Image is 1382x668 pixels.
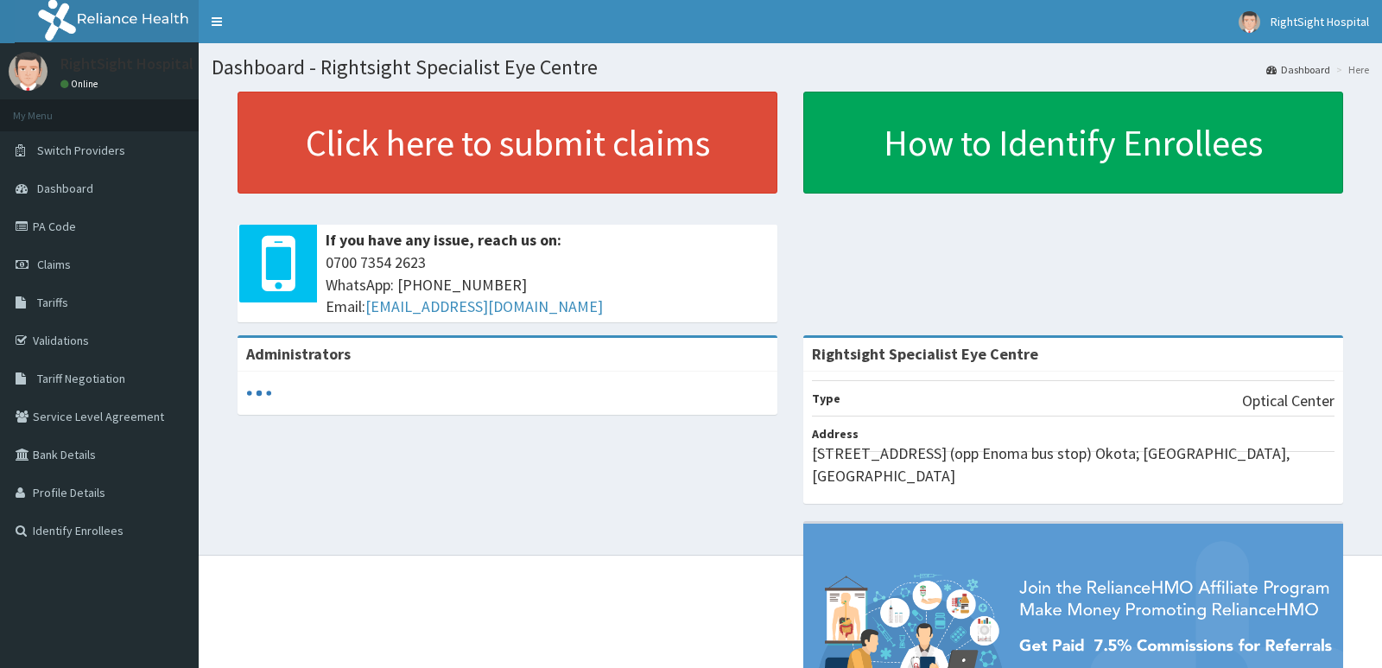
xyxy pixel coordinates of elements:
a: [EMAIL_ADDRESS][DOMAIN_NAME] [365,296,603,316]
img: User Image [9,52,48,91]
span: Claims [37,257,71,272]
b: If you have any issue, reach us on: [326,230,561,250]
a: Click here to submit claims [238,92,777,194]
p: Optical Center [1242,390,1334,412]
p: RightSight Hospital [60,56,193,72]
img: User Image [1239,11,1260,33]
p: [STREET_ADDRESS] (opp Enoma bus stop) Okota; [GEOGRAPHIC_DATA], [GEOGRAPHIC_DATA] [812,442,1334,487]
svg: audio-loading [246,380,272,406]
a: How to Identify Enrollees [803,92,1343,194]
h1: Dashboard - Rightsight Specialist Eye Centre [212,56,1369,79]
b: Administrators [246,344,351,364]
a: Dashboard [1266,62,1330,77]
span: RightSight Hospital [1271,14,1369,29]
span: Dashboard [37,181,93,196]
strong: Rightsight Specialist Eye Centre [812,344,1038,364]
a: Online [60,78,102,90]
b: Address [812,426,859,442]
span: Tariff Negotiation [37,371,125,386]
span: 0700 7354 2623 WhatsApp: [PHONE_NUMBER] Email: [326,251,769,318]
b: Type [812,391,840,406]
li: Here [1332,62,1369,77]
span: Switch Providers [37,143,125,158]
span: Tariffs [37,295,68,310]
